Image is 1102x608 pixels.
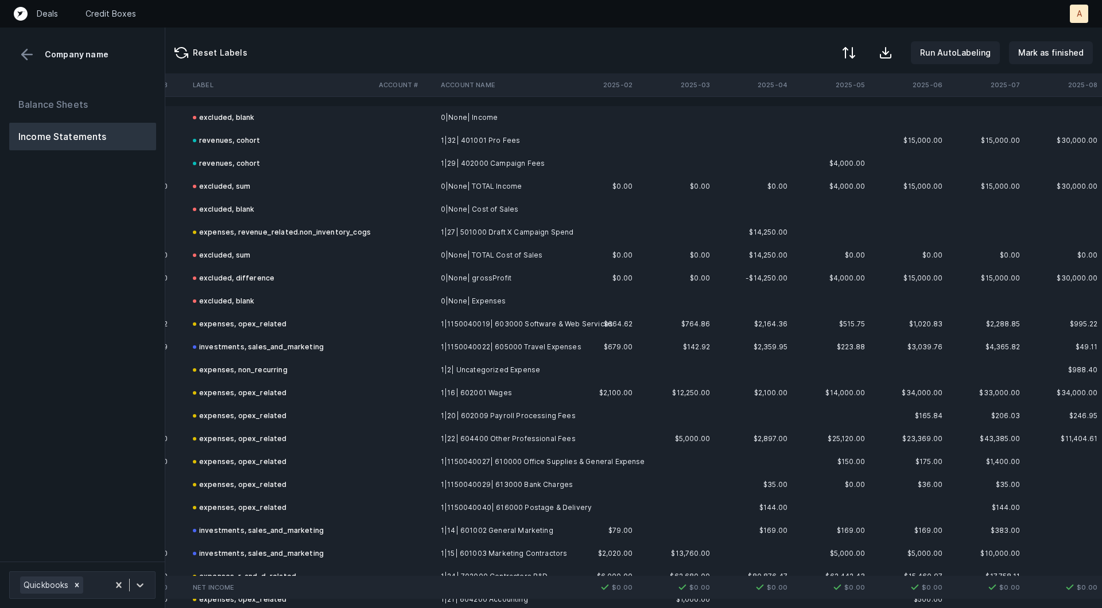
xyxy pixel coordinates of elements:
td: $2,359.95 [715,336,792,358]
div: excluded, sum [193,248,250,262]
th: 2024-09 [172,73,250,96]
div: Company name [9,46,156,63]
td: $1,020.83 [870,313,947,336]
td: $5,000.00 [870,542,947,565]
td: $0.00 [172,267,250,290]
td: 1|29| 402000 Campaign Fees [436,152,576,175]
td: $4,000.00 [792,152,870,175]
td: $4,000.00 [792,267,870,290]
div: excluded, sum [193,180,250,193]
td: 1|1150040029| 613000 Bank Charges [436,473,576,496]
td: $14,000.00 [792,381,870,404]
td: $0.00 [637,244,715,267]
td: $0.00 [560,267,637,290]
div: excluded, blank [193,111,254,124]
td: $0.00 [172,244,250,267]
td: $206.03 [947,404,1025,427]
div: expenses, opex_related [193,455,287,469]
td: $169.00 [870,519,947,542]
td: $0.00 [172,576,250,599]
td: 0|None| TOTAL Cost of Sales [436,244,576,267]
div: expenses, opex_related [193,478,287,492]
th: 2025-03 [637,73,715,96]
div: Quickbooks [20,576,71,594]
td: 1|20| 602009 Payroll Processing Fees [436,404,576,427]
td: $0.00 [947,576,1025,599]
td: Net Income [188,576,374,599]
td: $2,100.00 [560,381,637,404]
td: $14,250.00 [715,244,792,267]
td: $0.00 [637,267,715,290]
td: $150.00 [792,450,870,473]
td: 1|14| 601002 General Marketing [436,519,576,542]
th: 2025-07 [947,73,1025,96]
button: Run AutoLabeling [911,41,1000,64]
div: expenses, opex_related [193,409,287,423]
td: $0.00 [870,244,947,267]
td: $5,000.00 [637,427,715,450]
td: 0|None| TOTAL Income [436,175,576,198]
img: 7413b82b75c0d00168ab4a076994095f.svg [908,580,922,594]
td: $11,404.61 [1025,427,1102,450]
td: $1,400.00 [947,450,1025,473]
td: $33,000.00 [947,381,1025,404]
td: $34,000.00 [1025,381,1102,404]
div: excluded, blank [193,202,254,216]
div: expenses, opex_related [193,386,287,400]
img: 7413b82b75c0d00168ab4a076994095f.svg [985,580,999,594]
td: $30,000.00 [1025,129,1102,152]
td: $3,039.76 [870,336,947,358]
td: $142.92 [637,336,715,358]
td: $25,120.00 [792,427,870,450]
td: $0.00 [1025,244,1102,267]
td: $175.00 [870,450,947,473]
td: $2,100.00 [715,381,792,404]
td: $0.00 [637,175,715,198]
a: Credit Boxes [86,8,136,20]
td: 1|1150040040| 616000 Postage & Delivery [436,496,576,519]
div: excluded, difference [193,271,274,285]
th: 2025-06 [870,73,947,96]
td: $0.00 [792,473,870,496]
td: $0.00 [715,576,792,599]
button: Reset Labels [165,41,257,64]
td: $15,000.00 [870,129,947,152]
td: $62,680.00 [637,565,715,588]
th: Label [188,73,374,96]
td: $0.00 [1025,576,1102,599]
th: 2025-02 [560,73,637,96]
td: $144.00 [715,496,792,519]
div: investments, sales_and_marketing [193,524,324,537]
td: $0.00 [560,175,637,198]
td: $35.00 [947,473,1025,496]
td: $4,000.00 [792,175,870,198]
img: 7413b82b75c0d00168ab4a076994095f.svg [598,580,612,594]
td: $10,000.00 [947,542,1025,565]
td: $223.88 [792,336,870,358]
td: $14,250.00 [715,221,792,244]
td: $17,758.11 [947,565,1025,588]
td: $15,460.97 [870,565,947,588]
td: $2,020.00 [560,542,637,565]
td: 1|24| 702000 Contractors R&D [436,565,576,588]
th: 2025-05 [792,73,870,96]
td: 1|15| 601003 Marketing Contractors [436,542,576,565]
td: $34,000.00 [870,381,947,404]
td: $15,000.00 [870,175,947,198]
td: $62,442.43 [792,565,870,588]
td: $15,000.00 [947,129,1025,152]
td: 1|2| Uncategorized Expense [436,358,576,381]
div: expenses, opex_related [193,317,287,331]
td: $79.00 [560,519,637,542]
td: $2,288.85 [947,313,1025,336]
td: $0.00 [172,175,250,198]
td: $0.00 [792,244,870,267]
div: investments, sales_and_marketing [193,547,324,560]
td: $30,000.00 [172,565,250,588]
td: $988.40 [1025,358,1102,381]
a: Deals [37,8,58,20]
td: $764.86 [637,313,715,336]
td: 0|None| grossProfit [436,267,576,290]
div: expenses, non_recurring [193,363,288,377]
